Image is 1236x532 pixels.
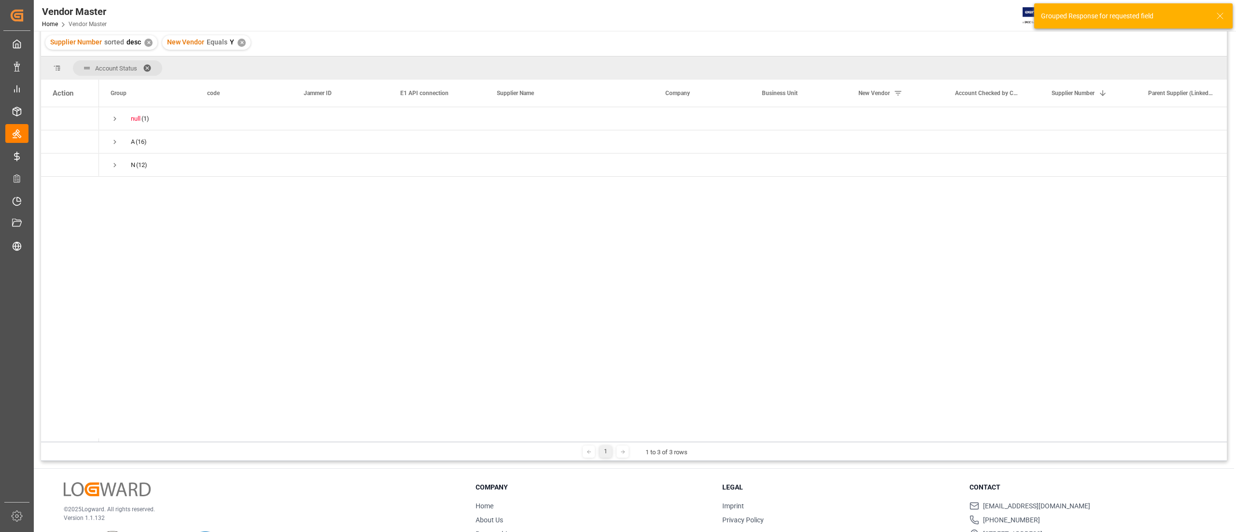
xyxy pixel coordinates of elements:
span: New Vendor [858,90,890,97]
span: Account Status [95,65,137,72]
img: Exertis%20JAM%20-%20Email%20Logo.jpg_1722504956.jpg [1023,7,1056,24]
span: Y [230,38,234,46]
div: Vendor Master [42,4,107,19]
h3: Contact [969,482,1204,492]
div: Press SPACE to select this row. [41,107,99,130]
a: Home [476,502,493,510]
div: Grouped Response for requested field [1041,11,1207,21]
span: desc [126,38,141,46]
div: N [131,154,135,176]
span: Account Checked by Compliance [955,90,1020,97]
a: Privacy Policy [722,516,764,524]
span: [PHONE_NUMBER] [983,515,1040,525]
span: Parent Supplier (Linked to SKU) [1148,90,1213,97]
span: Supplier Name [497,90,534,97]
span: Supplier Number [1052,90,1095,97]
span: Equals [207,38,227,46]
span: code [207,90,220,97]
p: Version 1.1.132 [64,514,451,522]
span: Business Unit [762,90,798,97]
span: Supplier Number [50,38,102,46]
span: Company [665,90,690,97]
span: E1 API connection [400,90,449,97]
div: 1 [600,446,612,458]
span: Jammer ID [304,90,332,97]
a: About Us [476,516,503,524]
a: Imprint [722,502,744,510]
img: Logward Logo [64,482,151,496]
span: Group [111,90,126,97]
div: A [131,131,135,153]
h3: Company [476,482,710,492]
span: (16) [136,131,147,153]
span: [EMAIL_ADDRESS][DOMAIN_NAME] [983,501,1090,511]
div: Action [53,89,73,98]
span: sorted [104,38,124,46]
p: © 2025 Logward. All rights reserved. [64,505,451,514]
h3: Legal [722,482,957,492]
div: Press SPACE to select this row. [41,130,99,154]
span: null [131,115,140,122]
a: Home [42,21,58,28]
div: ✕ [238,39,246,47]
div: 1 to 3 of 3 rows [646,448,688,457]
span: New Vendor [167,38,204,46]
span: (1) [141,108,149,130]
span: (12) [136,154,147,176]
div: Press SPACE to select this row. [41,154,99,177]
div: ✕ [144,39,153,47]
